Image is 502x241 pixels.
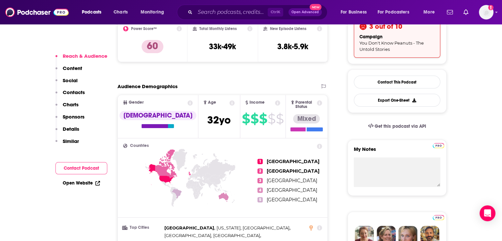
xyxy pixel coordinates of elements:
[77,7,110,17] button: open menu
[123,225,162,230] h3: Top Cities
[341,8,367,17] span: For Business
[291,11,319,14] span: Open Advanced
[479,5,493,19] span: Logged in as Aly1Mom
[117,83,178,89] h2: Audience Demographics
[141,8,164,17] span: Monitoring
[461,7,471,18] a: Show notifications dropdown
[55,114,84,126] button: Sponsors
[250,100,265,105] span: Income
[82,8,101,17] span: Podcasts
[479,5,493,19] img: User Profile
[373,7,419,17] button: open menu
[55,162,107,174] button: Contact Podcast
[433,143,444,148] img: Podchaser Pro
[433,214,444,220] a: Pro website
[369,22,402,31] h3: 3 out of 10
[363,118,431,134] a: Get this podcast via API
[277,42,308,52] h3: 3.8k-5.9k
[354,94,440,107] button: Export One-Sheet
[267,158,319,164] span: [GEOGRAPHIC_DATA]
[257,168,263,174] span: 2
[488,5,493,10] svg: Add a profile image
[63,138,79,144] p: Similar
[378,8,409,17] span: For Podcasters
[119,111,196,120] div: [DEMOGRAPHIC_DATA]
[354,146,440,157] label: My Notes
[375,123,426,129] span: Get this podcast via API
[63,101,79,108] p: Charts
[207,114,231,126] span: 32 yo
[276,114,284,124] span: $
[183,5,334,20] div: Search podcasts, credits, & more...
[267,168,319,174] span: [GEOGRAPHIC_DATA]
[257,188,263,193] span: 4
[257,159,263,164] span: 1
[209,42,236,52] h3: 33k-49k
[55,138,79,150] button: Similar
[55,126,79,138] button: Details
[354,76,440,88] a: Contact This Podcast
[164,225,214,230] span: [GEOGRAPHIC_DATA]
[268,8,283,17] span: Ctrl K
[63,65,82,71] p: Content
[63,53,107,59] p: Reach & Audience
[195,7,268,17] input: Search podcasts, credits, & more...
[257,197,263,202] span: 5
[63,114,84,120] p: Sponsors
[55,77,78,89] button: Social
[267,187,317,193] span: [GEOGRAPHIC_DATA]
[164,224,215,232] span: ,
[293,114,320,123] div: Mixed
[242,114,250,124] span: $
[164,232,261,239] span: ,
[310,4,321,10] span: New
[55,101,79,114] button: Charts
[55,65,82,77] button: Content
[136,7,173,17] button: open menu
[114,8,128,17] span: Charts
[479,5,493,19] button: Show profile menu
[295,100,316,109] span: Parental Status
[208,100,216,105] span: Age
[130,144,149,148] span: Countries
[359,40,424,52] span: You Don't Know Peanuts - The Untold Stories
[164,233,260,238] span: [GEOGRAPHIC_DATA], [GEOGRAPHIC_DATA]
[433,142,444,148] a: Pro website
[109,7,132,17] a: Charts
[423,8,435,17] span: More
[419,7,443,17] button: open menu
[217,224,290,232] span: ,
[270,26,306,31] h2: New Episode Listens
[63,89,85,95] p: Contacts
[5,6,69,18] img: Podchaser - Follow, Share and Rate Podcasts
[142,40,163,53] p: 60
[267,178,317,184] span: [GEOGRAPHIC_DATA]
[480,205,495,221] div: Open Intercom Messenger
[217,225,289,230] span: [US_STATE], [GEOGRAPHIC_DATA]
[199,26,237,31] h2: Total Monthly Listens
[55,53,107,65] button: Reach & Audience
[131,26,157,31] h2: Power Score™
[251,114,258,124] span: $
[288,8,322,16] button: Open AdvancedNew
[257,178,263,183] span: 3
[259,114,267,124] span: $
[129,100,144,105] span: Gender
[433,215,444,220] img: Podchaser Pro
[444,7,455,18] a: Show notifications dropdown
[55,89,85,101] button: Contacts
[63,77,78,84] p: Social
[268,114,275,124] span: $
[359,34,383,40] span: campaign
[63,180,100,186] a: Open Website
[336,7,375,17] button: open menu
[63,126,79,132] p: Details
[267,197,317,203] span: [GEOGRAPHIC_DATA]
